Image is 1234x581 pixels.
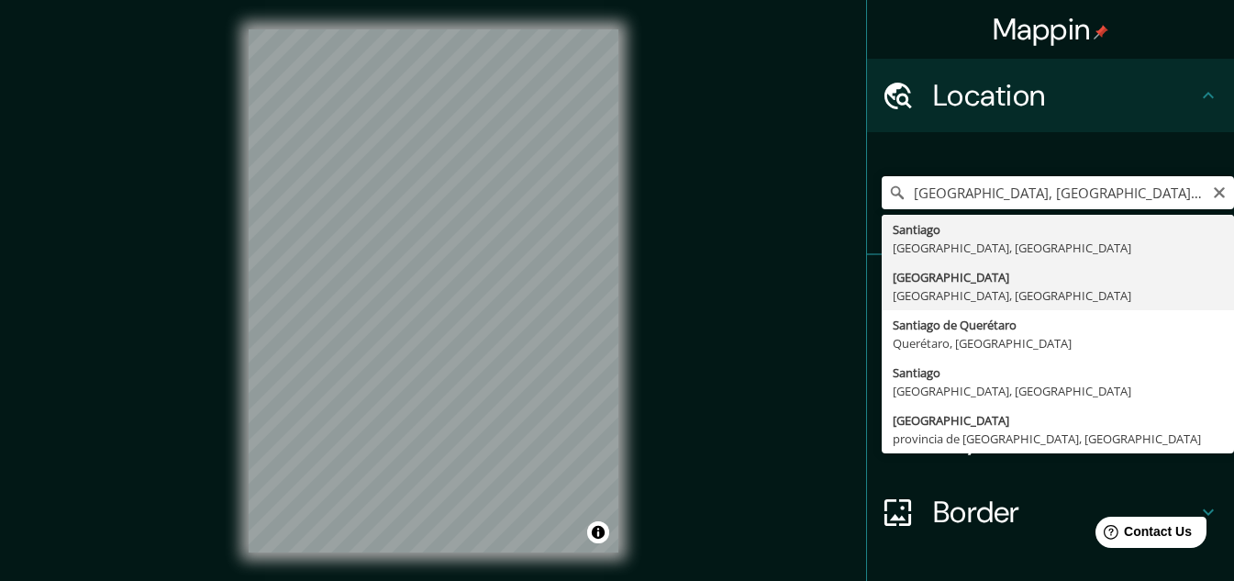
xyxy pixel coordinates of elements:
div: Santiago [893,220,1223,239]
button: Clear [1212,183,1227,200]
div: Location [867,59,1234,132]
iframe: Help widget launcher [1071,509,1214,561]
div: [GEOGRAPHIC_DATA], [GEOGRAPHIC_DATA] [893,239,1223,257]
div: Style [867,329,1234,402]
div: Pins [867,255,1234,329]
h4: Location [933,77,1197,114]
div: provincia de [GEOGRAPHIC_DATA], [GEOGRAPHIC_DATA] [893,430,1223,448]
div: Santiago [893,363,1223,382]
h4: Mappin [993,11,1109,48]
div: [GEOGRAPHIC_DATA] [893,411,1223,430]
div: Querétaro, [GEOGRAPHIC_DATA] [893,334,1223,352]
div: [GEOGRAPHIC_DATA] [893,268,1223,286]
h4: Layout [933,420,1197,457]
div: Border [867,475,1234,549]
img: pin-icon.png [1094,25,1108,39]
h4: Border [933,494,1197,531]
input: Pick your city or area [882,176,1234,209]
button: Toggle attribution [587,521,609,543]
canvas: Map [249,29,618,553]
div: Layout [867,402,1234,475]
div: [GEOGRAPHIC_DATA], [GEOGRAPHIC_DATA] [893,382,1223,400]
div: Santiago de Querétaro [893,316,1223,334]
div: [GEOGRAPHIC_DATA], [GEOGRAPHIC_DATA] [893,286,1223,305]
